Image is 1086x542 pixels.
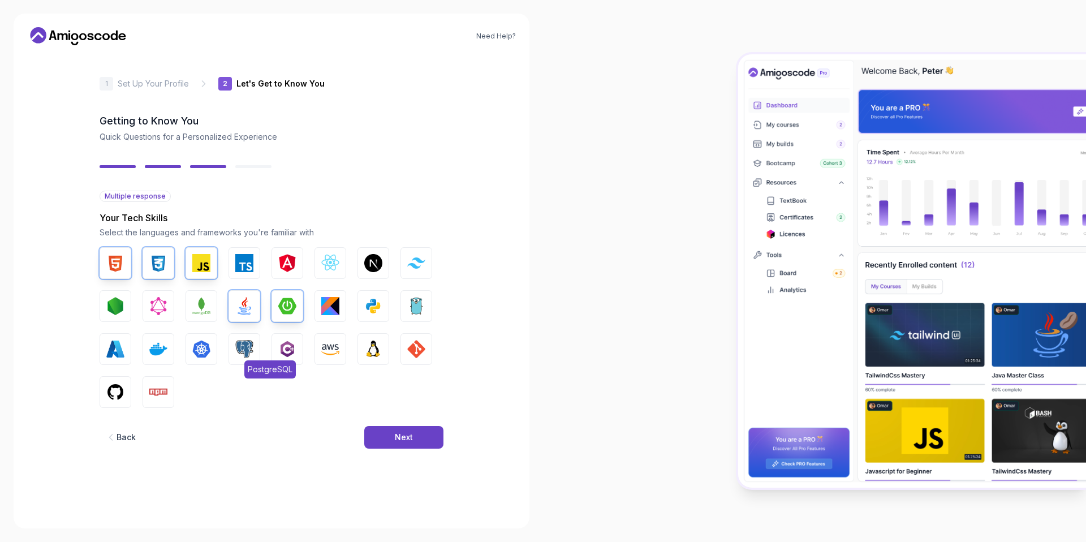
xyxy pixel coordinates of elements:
[357,290,389,322] button: Python
[149,254,167,272] img: CSS
[364,254,382,272] img: Next.js
[192,297,210,315] img: MongoDB
[395,432,413,443] div: Next
[106,383,124,401] img: GitHub
[223,80,227,87] p: 2
[192,254,210,272] img: JavaScript
[364,426,443,449] button: Next
[229,247,260,279] button: TypeScript
[314,290,346,322] button: Kotlin
[738,54,1086,488] img: Amigoscode Dashboard
[321,340,339,358] img: AWS
[271,247,303,279] button: Angular
[357,247,389,279] button: Next.js
[186,290,217,322] button: MongoDB
[229,290,260,322] button: Java
[149,383,167,401] img: Npm
[235,340,253,358] img: PostgreSQL
[118,78,189,89] p: Set Up Your Profile
[321,297,339,315] img: Kotlin
[407,297,425,315] img: Go
[105,192,166,201] span: Multiple response
[400,290,432,322] button: Go
[186,333,217,365] button: Kubernetes
[100,247,131,279] button: HTML
[278,297,296,315] img: Spring Boot
[100,333,131,365] button: Azure
[100,113,443,129] h2: Getting to Know You
[149,340,167,358] img: Docker
[143,376,174,408] button: Npm
[321,254,339,272] img: React.js
[235,254,253,272] img: TypeScript
[314,247,346,279] button: React.js
[407,257,425,268] img: Tailwind CSS
[271,333,303,365] button: C#
[100,211,443,225] p: Your Tech Skills
[407,340,425,358] img: GIT
[143,247,174,279] button: CSS
[400,247,432,279] button: Tailwind CSS
[244,360,296,378] span: PostgreSQL
[117,432,136,443] div: Back
[100,290,131,322] button: Node.js
[476,32,516,41] a: Need Help?
[235,297,253,315] img: Java
[100,376,131,408] button: GitHub
[357,333,389,365] button: Linux
[100,426,141,449] button: Back
[149,297,167,315] img: GraphQL
[100,131,443,143] p: Quick Questions for a Personalized Experience
[271,290,303,322] button: Spring Boot
[186,247,217,279] button: JavaScript
[105,80,108,87] p: 1
[314,333,346,365] button: AWS
[106,297,124,315] img: Node.js
[364,340,382,358] img: Linux
[236,78,325,89] p: Let's Get to Know You
[106,340,124,358] img: Azure
[106,254,124,272] img: HTML
[278,340,296,358] img: C#
[229,333,260,365] button: PostgreSQLPostgreSQL
[364,297,382,315] img: Python
[278,254,296,272] img: Angular
[27,27,129,45] a: Home link
[143,290,174,322] button: GraphQL
[400,333,432,365] button: GIT
[100,227,443,238] p: Select the languages and frameworks you're familiar with
[192,340,210,358] img: Kubernetes
[143,333,174,365] button: Docker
